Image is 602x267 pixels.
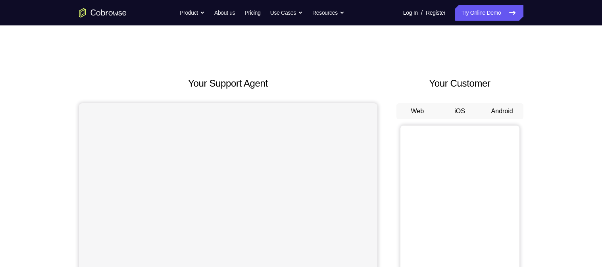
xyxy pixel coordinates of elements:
[214,5,235,21] a: About us
[396,103,439,119] button: Web
[270,5,303,21] button: Use Cases
[180,5,205,21] button: Product
[396,76,523,91] h2: Your Customer
[79,8,127,17] a: Go to the home page
[79,76,377,91] h2: Your Support Agent
[439,103,481,119] button: iOS
[455,5,523,21] a: Try Online Demo
[421,8,423,17] span: /
[481,103,523,119] button: Android
[312,5,344,21] button: Resources
[244,5,260,21] a: Pricing
[426,5,445,21] a: Register
[403,5,418,21] a: Log In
